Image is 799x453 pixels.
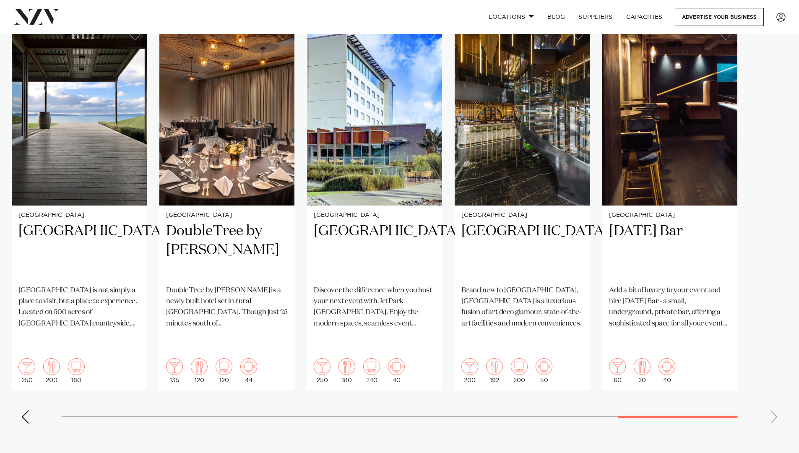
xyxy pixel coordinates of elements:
div: 250 [314,358,331,383]
a: [GEOGRAPHIC_DATA] [DATE] Bar Add a bit of luxury to your event and hire [DATE] Bar - a small, und... [602,24,737,390]
img: meeting.png [388,358,405,375]
img: cocktail.png [314,358,331,375]
a: [GEOGRAPHIC_DATA] [GEOGRAPHIC_DATA] Brand new to [GEOGRAPHIC_DATA], [GEOGRAPHIC_DATA] is a luxuri... [455,24,590,390]
img: dining.png [338,358,355,375]
div: 180 [338,358,355,383]
p: Add a bit of luxury to your event and hire [DATE] Bar - a small, underground, private bar, offeri... [609,285,731,329]
p: Discover the difference when you host your next event with JetPark [GEOGRAPHIC_DATA]. Enjoy the m... [314,285,435,329]
small: [GEOGRAPHIC_DATA] [18,212,140,219]
div: 50 [536,358,552,383]
img: dining.png [43,358,60,375]
img: cocktail.png [166,358,183,375]
img: dining.png [486,358,503,375]
h2: [GEOGRAPHIC_DATA] [461,222,583,279]
div: 200 [461,358,478,383]
img: meeting.png [658,358,675,375]
div: 40 [658,358,675,383]
swiper-slide: 23 / 26 [159,24,294,390]
div: 192 [486,358,503,383]
h2: [GEOGRAPHIC_DATA] [18,222,140,279]
div: 44 [240,358,257,383]
div: 20 [634,358,651,383]
a: BLOG [541,8,572,26]
img: cocktail.png [461,358,478,375]
small: [GEOGRAPHIC_DATA] [461,212,583,219]
img: Corporate gala dinner setup at Hilton Karaka [159,24,294,206]
swiper-slide: 24 / 26 [307,24,442,390]
img: cocktail.png [609,358,626,375]
swiper-slide: 25 / 26 [455,24,590,390]
img: dining.png [191,358,208,375]
p: [GEOGRAPHIC_DATA] is not simply a place to visit, but a place to experience. Located on 500 acres... [18,285,140,329]
div: 180 [68,358,85,383]
div: 250 [18,358,35,383]
a: [GEOGRAPHIC_DATA] [GEOGRAPHIC_DATA] [GEOGRAPHIC_DATA] is not simply a place to visit, but a place... [12,24,147,390]
p: Brand new to [GEOGRAPHIC_DATA], [GEOGRAPHIC_DATA] is a luxurious fusion of art deco glamour, stat... [461,285,583,329]
div: 200 [43,358,60,383]
p: DoubleTree by [PERSON_NAME] is a newly built hotel set in rural [GEOGRAPHIC_DATA]. Though just 25... [166,285,288,329]
div: 120 [191,358,208,383]
img: theatre.png [363,358,380,375]
h2: DoubleTree by [PERSON_NAME] [166,222,288,279]
img: dining.png [634,358,651,375]
div: 200 [511,358,528,383]
swiper-slide: 22 / 26 [12,24,147,390]
small: [GEOGRAPHIC_DATA] [609,212,731,219]
img: theatre.png [68,358,85,375]
div: 60 [609,358,626,383]
a: SUPPLIERS [572,8,619,26]
img: meeting.png [536,358,552,375]
a: Corporate gala dinner setup at Hilton Karaka [GEOGRAPHIC_DATA] DoubleTree by [PERSON_NAME] Double... [159,24,294,390]
div: 120 [216,358,232,383]
h2: [DATE] Bar [609,222,731,279]
a: [GEOGRAPHIC_DATA] [GEOGRAPHIC_DATA] Discover the difference when you host your next event with Je... [307,24,442,390]
img: theatre.png [216,358,232,375]
a: Locations [482,8,541,26]
small: [GEOGRAPHIC_DATA] [314,212,435,219]
small: [GEOGRAPHIC_DATA] [166,212,288,219]
a: Advertise your business [675,8,764,26]
img: theatre.png [511,358,528,375]
h2: [GEOGRAPHIC_DATA] [314,222,435,279]
a: Capacities [619,8,669,26]
swiper-slide: 26 / 26 [602,24,737,390]
div: 40 [388,358,405,383]
img: meeting.png [240,358,257,375]
div: 135 [166,358,183,383]
img: nzv-logo.png [13,9,59,24]
img: cocktail.png [18,358,35,375]
div: 240 [363,358,380,383]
